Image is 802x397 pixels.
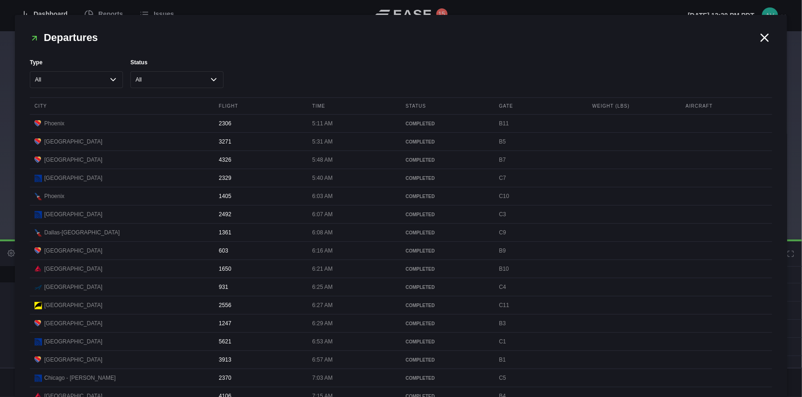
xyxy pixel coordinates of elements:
[499,229,506,236] span: C9
[313,320,333,327] span: 6:29 AM
[406,138,488,145] div: COMPLETED
[44,210,102,219] span: [GEOGRAPHIC_DATA]
[499,338,506,345] span: C1
[214,98,306,114] div: Flight
[313,211,333,218] span: 6:07 AM
[214,169,306,187] div: 2329
[406,247,488,254] div: COMPLETED
[313,356,333,363] span: 6:57 AM
[214,205,306,223] div: 2492
[406,157,488,164] div: COMPLETED
[44,319,102,328] span: [GEOGRAPHIC_DATA]
[499,266,509,272] span: B10
[313,175,333,181] span: 5:40 AM
[44,174,102,182] span: [GEOGRAPHIC_DATA]
[499,120,509,127] span: B11
[313,266,333,272] span: 6:21 AM
[30,58,123,67] label: Type
[214,315,306,332] div: 1247
[499,157,506,163] span: B7
[406,320,488,327] div: COMPLETED
[499,247,506,254] span: B9
[588,98,679,114] div: Weight (lbs)
[313,157,333,163] span: 5:48 AM
[313,120,333,127] span: 5:11 AM
[313,302,333,308] span: 6:27 AM
[214,369,306,387] div: 2370
[406,120,488,127] div: COMPLETED
[214,260,306,278] div: 1650
[44,337,102,346] span: [GEOGRAPHIC_DATA]
[499,193,510,199] span: C10
[313,138,333,145] span: 5:31 AM
[44,119,64,128] span: Phoenix
[406,302,488,309] div: COMPLETED
[44,137,102,146] span: [GEOGRAPHIC_DATA]
[499,320,506,327] span: B3
[406,338,488,345] div: COMPLETED
[44,265,102,273] span: [GEOGRAPHIC_DATA]
[499,175,506,181] span: C7
[406,375,488,382] div: COMPLETED
[214,278,306,296] div: 931
[406,175,488,182] div: COMPLETED
[44,156,102,164] span: [GEOGRAPHIC_DATA]
[406,193,488,200] div: COMPLETED
[406,229,488,236] div: COMPLETED
[44,246,102,255] span: [GEOGRAPHIC_DATA]
[214,333,306,350] div: 5621
[313,247,333,254] span: 6:16 AM
[499,284,506,290] span: C4
[44,301,102,309] span: [GEOGRAPHIC_DATA]
[313,284,333,290] span: 6:25 AM
[495,98,586,114] div: Gate
[401,98,492,114] div: Status
[30,98,212,114] div: City
[406,211,488,218] div: COMPLETED
[214,115,306,132] div: 2306
[214,151,306,169] div: 4326
[499,375,506,381] span: C5
[406,356,488,363] div: COMPLETED
[214,242,306,260] div: 603
[44,356,102,364] span: [GEOGRAPHIC_DATA]
[44,283,102,291] span: [GEOGRAPHIC_DATA]
[308,98,399,114] div: Time
[214,133,306,151] div: 3271
[313,338,333,345] span: 6:53 AM
[499,138,506,145] span: B5
[44,228,120,237] span: Dallas-[GEOGRAPHIC_DATA]
[214,351,306,369] div: 3913
[214,187,306,205] div: 1405
[499,211,506,218] span: C3
[681,98,773,114] div: Aircraft
[313,229,333,236] span: 6:08 AM
[313,375,333,381] span: 7:03 AM
[406,284,488,291] div: COMPLETED
[406,266,488,273] div: COMPLETED
[499,356,506,363] span: B1
[30,30,757,45] h2: Departures
[499,302,510,308] span: C11
[313,193,333,199] span: 6:03 AM
[44,192,64,200] span: Phoenix
[130,58,224,67] label: Status
[214,224,306,241] div: 1361
[214,296,306,314] div: 2556
[44,374,116,382] span: Chicago - [PERSON_NAME]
